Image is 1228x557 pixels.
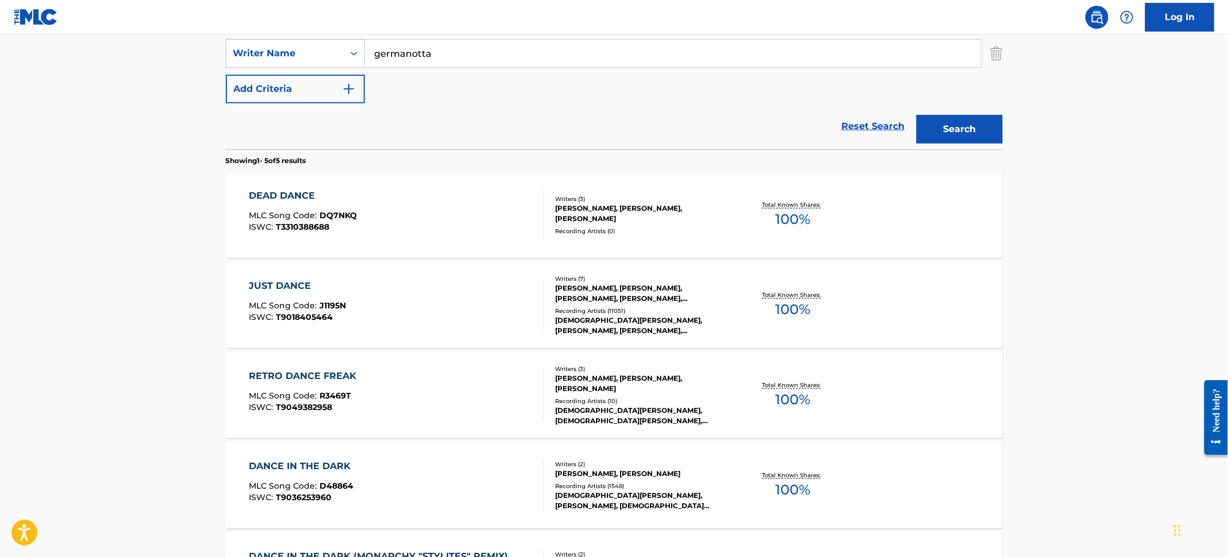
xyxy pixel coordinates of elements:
img: Delete Criterion [990,39,1003,68]
span: 100 % [776,389,811,410]
div: Recording Artists ( 11051 ) [555,307,729,315]
div: DEAD DANCE [249,189,357,203]
div: [PERSON_NAME], [PERSON_NAME], [PERSON_NAME] [555,203,729,224]
span: R3469T [319,390,351,401]
div: [PERSON_NAME], [PERSON_NAME], [PERSON_NAME], [PERSON_NAME], [PERSON_NAME], [PERSON_NAME], [PERSON... [555,283,729,304]
span: T3310388688 [276,222,329,232]
div: Drag [1174,513,1181,548]
button: Add Criteria [226,75,365,103]
a: JUST DANCEMLC Song Code:J1195NISWC:T9018405464Writers (7)[PERSON_NAME], [PERSON_NAME], [PERSON_NA... [226,262,1003,348]
span: T9049382958 [276,402,332,412]
p: Total Known Shares: [763,471,824,479]
div: [PERSON_NAME], [PERSON_NAME], [PERSON_NAME] [555,373,729,394]
span: T9036253960 [276,492,332,502]
iframe: Resource Center [1196,372,1228,464]
a: DANCE IN THE DARKMLC Song Code:D48864ISWC:T9036253960Writers (2)[PERSON_NAME], [PERSON_NAME]Recor... [226,442,1003,528]
div: DANCE IN THE DARK [249,459,356,473]
div: [DEMOGRAPHIC_DATA][PERSON_NAME], [PERSON_NAME], [PERSON_NAME], [DEMOGRAPHIC_DATA][PERSON_NAME], [... [555,315,729,336]
img: MLC Logo [14,9,58,25]
div: Recording Artists ( 10 ) [555,397,729,405]
span: ISWC : [249,402,276,412]
a: RETRO DANCE FREAKMLC Song Code:R3469TISWC:T9049382958Writers (3)[PERSON_NAME], [PERSON_NAME], [PE... [226,352,1003,438]
div: JUST DANCE [249,279,346,293]
p: Total Known Shares: [763,200,824,209]
span: 100 % [776,479,811,500]
span: 100 % [776,209,811,230]
div: [DEMOGRAPHIC_DATA][PERSON_NAME], [DEMOGRAPHIC_DATA][PERSON_NAME], [DEMOGRAPHIC_DATA][PERSON_NAME]... [555,405,729,426]
span: MLC Song Code : [249,390,319,401]
span: D48864 [319,481,353,491]
iframe: Chat Widget [1171,502,1228,557]
span: MLC Song Code : [249,481,319,491]
div: Writers ( 7 ) [555,274,729,283]
div: Recording Artists ( 0 ) [555,227,729,235]
div: Writers ( 2 ) [555,460,729,469]
a: Log In [1145,3,1214,32]
span: MLC Song Code : [249,300,319,311]
div: RETRO DANCE FREAK [249,369,362,383]
p: Showing 1 - 5 of 5 results [226,156,306,166]
img: search [1090,10,1104,24]
div: Help [1115,6,1138,29]
div: [PERSON_NAME], [PERSON_NAME] [555,469,729,479]
span: 100 % [776,299,811,320]
div: Writers ( 3 ) [555,195,729,203]
div: Writer Name [233,47,337,60]
button: Search [917,115,1003,144]
span: ISWC : [249,312,276,322]
p: Total Known Shares: [763,291,824,299]
span: T9018405464 [276,312,333,322]
div: Recording Artists ( 1548 ) [555,482,729,490]
a: Reset Search [836,114,911,139]
img: 9d2ae6d4665cec9f34b9.svg [342,82,356,96]
div: [DEMOGRAPHIC_DATA][PERSON_NAME], [PERSON_NAME], [DEMOGRAPHIC_DATA][PERSON_NAME], [PERSON_NAME], [... [555,490,729,511]
img: help [1120,10,1134,24]
span: ISWC : [249,222,276,232]
a: DEAD DANCEMLC Song Code:DQ7NKQISWC:T3310388688Writers (3)[PERSON_NAME], [PERSON_NAME], [PERSON_NA... [226,172,1003,258]
span: MLC Song Code : [249,210,319,221]
span: J1195N [319,300,346,311]
span: ISWC : [249,492,276,502]
div: Writers ( 3 ) [555,365,729,373]
span: DQ7NKQ [319,210,357,221]
p: Total Known Shares: [763,381,824,389]
form: Search Form [226,3,1003,149]
a: Public Search [1085,6,1108,29]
